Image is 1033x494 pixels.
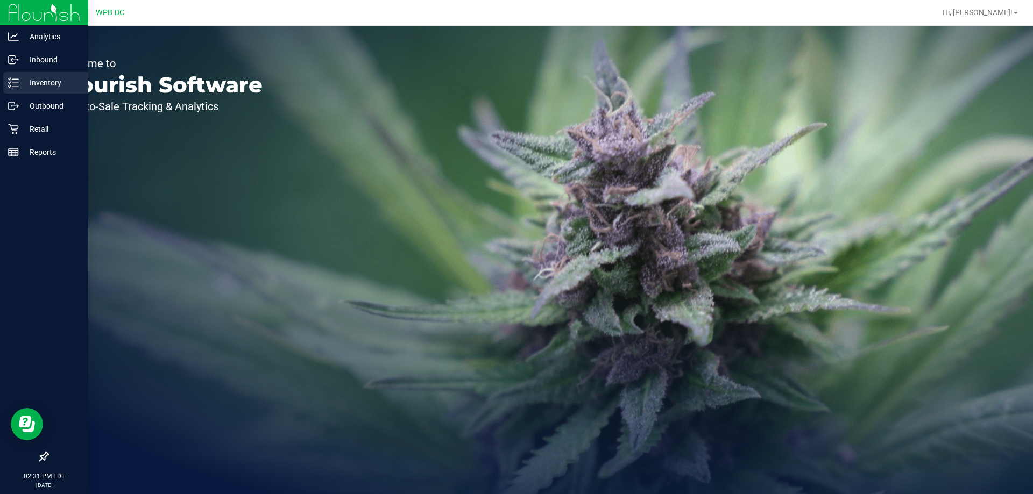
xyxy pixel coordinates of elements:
[19,123,83,135] p: Retail
[19,30,83,43] p: Analytics
[943,8,1013,17] span: Hi, [PERSON_NAME]!
[58,74,263,96] p: Flourish Software
[8,124,19,134] inline-svg: Retail
[58,58,263,69] p: Welcome to
[8,147,19,157] inline-svg: Reports
[8,54,19,65] inline-svg: Inbound
[19,99,83,112] p: Outbound
[58,101,263,112] p: Seed-to-Sale Tracking & Analytics
[19,76,83,89] p: Inventory
[8,101,19,111] inline-svg: Outbound
[19,146,83,159] p: Reports
[5,471,83,481] p: 02:31 PM EDT
[5,481,83,489] p: [DATE]
[8,31,19,42] inline-svg: Analytics
[96,8,124,17] span: WPB DC
[19,53,83,66] p: Inbound
[8,77,19,88] inline-svg: Inventory
[11,408,43,440] iframe: Resource center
